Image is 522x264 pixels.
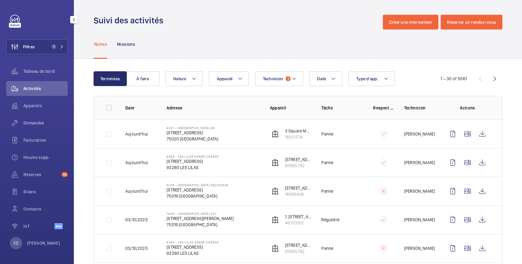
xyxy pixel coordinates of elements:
[23,171,59,178] span: Réserves
[285,220,312,226] p: 46753912
[321,217,339,223] p: Régulière
[271,245,279,252] img: elevator.svg
[167,212,234,215] p: 1448 - [GEOGRAPHIC_DATA] 257
[383,15,439,30] button: Créer une intervention
[348,71,395,86] button: Type d'app.
[23,137,68,143] span: Facturation
[23,68,68,74] span: Tableau de bord
[94,71,127,86] button: Terminées
[440,76,467,82] div: 1 – 30 of 5061
[167,183,228,187] p: 4278 - [GEOGRAPHIC_DATA] DELOUVAIN
[167,164,219,171] p: 93260 LES LILAS
[94,41,107,47] p: Tâches
[167,126,218,130] p: 4251 - [GEOGRAPHIC_DATA] 49
[271,130,279,138] img: elevator.svg
[445,105,490,111] p: Actions
[23,103,68,109] span: Appareils
[167,187,228,193] p: [STREET_ADDRESS]
[167,193,228,199] p: 75019 [GEOGRAPHIC_DATA]
[117,41,135,47] p: Missions
[167,222,234,228] p: 75019 [GEOGRAPHIC_DATA]
[285,214,312,220] p: 1, [STREET_ADDRESS]
[125,188,148,194] p: Aujourd'hui
[285,134,312,140] p: 16031074
[23,189,68,195] span: Bilans
[23,120,68,126] span: Demandes
[285,242,312,248] p: [STREET_ADDRESS]
[321,188,333,194] p: Panne
[404,160,435,166] p: [PERSON_NAME]
[94,15,167,26] h1: Suivi des activités
[285,163,312,169] p: 85865782
[321,105,363,111] p: Tâche
[125,245,148,251] p: 03/10/2025
[14,240,18,246] p: FD
[321,160,333,166] p: Panne
[51,44,56,49] span: 1
[125,160,148,166] p: Aujourd'hui
[167,105,260,111] p: Adresse
[125,131,148,137] p: Aujourd'hui
[167,158,219,164] p: [STREET_ADDRESS]
[404,188,435,194] p: [PERSON_NAME]
[217,76,233,81] span: Appareil
[125,105,157,111] p: Date
[321,131,333,137] p: Panne
[286,76,291,81] span: 1
[321,245,333,251] p: Panne
[167,136,218,142] p: 75020 [GEOGRAPHIC_DATA]
[285,185,312,191] p: [STREET_ADDRESS]
[404,245,435,251] p: [PERSON_NAME]
[404,131,435,137] p: [PERSON_NAME]
[62,172,68,177] span: 10
[255,71,303,86] button: Technicien1
[167,155,219,158] p: 4343 - LES LILAS GARDE CHASSE
[285,191,312,197] p: 18568846
[23,206,68,212] span: Contacts
[373,105,394,111] p: Respect délai
[441,15,502,30] button: Réserver un rendez-vous
[209,71,249,86] button: Appareil
[54,223,63,229] span: Beta
[23,154,68,160] span: Heures supp.
[285,248,312,254] p: 85865782
[271,216,279,223] img: elevator.svg
[263,76,283,81] span: Technicien
[404,105,436,111] p: Technicien
[23,85,68,92] span: Activités
[317,76,326,81] span: Date
[167,250,219,256] p: 93260 LES LILAS
[23,223,54,229] span: IoT
[285,128,312,134] p: 3 Square Monsoreau
[356,76,379,81] span: Type d'app.
[125,217,148,223] p: 03/10/2025
[167,240,219,244] p: 4343 - LES LILAS GARDE CHASSE
[309,71,342,86] button: Date
[23,44,35,50] span: Filtres
[271,159,279,166] img: elevator.svg
[271,187,279,195] img: elevator.svg
[166,71,203,86] button: Nature
[167,244,219,250] p: [STREET_ADDRESS]
[173,76,187,81] span: Nature
[27,240,60,246] p: [PERSON_NAME]
[404,217,435,223] p: [PERSON_NAME]
[126,71,159,86] button: À faire
[167,215,234,222] p: [STREET_ADDRESS][PERSON_NAME]
[270,105,312,111] p: Appareil
[6,39,68,54] button: Filtres1
[285,156,312,163] p: [STREET_ADDRESS]
[167,130,218,136] p: [STREET_ADDRESS]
